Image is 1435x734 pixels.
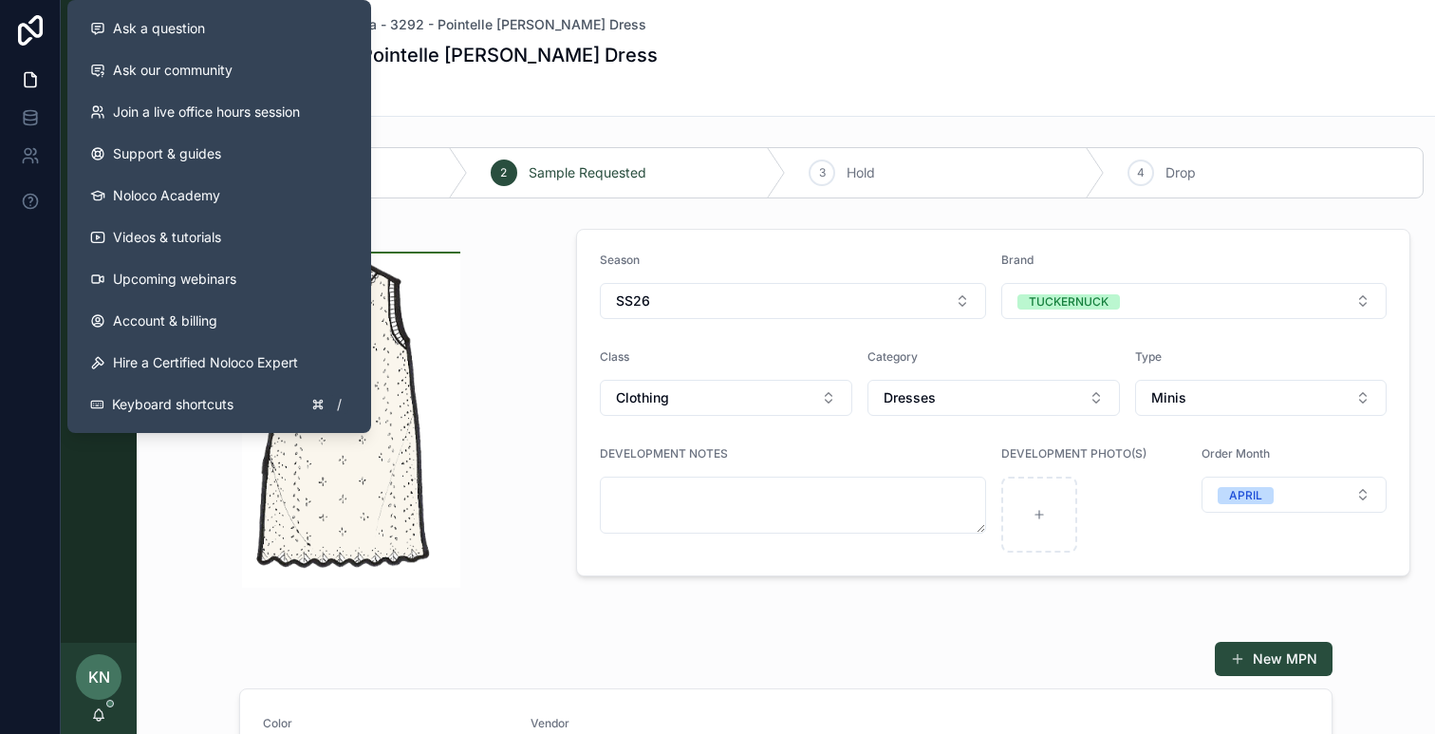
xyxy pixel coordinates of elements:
[1135,380,1388,416] button: Select Button
[1229,487,1262,504] div: APRIL
[616,292,650,311] span: SS26
[531,716,775,731] span: Vendor
[819,165,826,180] span: 3
[349,15,646,34] a: Idea - 3292 - Pointelle [PERSON_NAME] Dress
[1001,446,1146,461] span: DEVELOPMENT PHOTO(S)
[867,380,1120,416] button: Select Button
[88,666,110,688] span: KN
[1215,642,1332,676] button: New MPN
[75,384,363,425] button: Keyboard shortcuts/
[75,8,363,49] button: Ask a question
[847,163,875,182] span: Hold
[75,49,363,91] a: Ask our community
[263,716,508,731] span: Color
[331,397,346,412] span: /
[1202,477,1387,513] button: Select Button
[113,186,220,205] span: Noloco Academy
[600,380,852,416] button: Select Button
[113,61,233,80] span: Ask our community
[1029,294,1109,310] div: TUCKERNUCK
[113,19,205,38] span: Ask a question
[75,133,363,175] a: Support & guides
[113,353,298,372] span: Hire a Certified Noloco Expert
[1151,388,1186,407] span: Minis
[1165,163,1196,182] span: Drop
[61,76,137,414] div: scrollable content
[600,283,985,319] button: Select Button
[75,91,363,133] a: Join a live office hours session
[75,175,363,216] a: Noloco Academy
[113,103,300,122] span: Join a live office hours session
[500,165,507,180] span: 2
[75,300,363,342] a: Account & billing
[1001,283,1387,319] button: Select Button
[1137,165,1145,180] span: 4
[529,163,646,182] span: Sample Requested
[884,388,936,407] span: Dresses
[113,144,221,163] span: Support & guides
[113,311,217,330] span: Account & billing
[600,446,728,461] span: DEVELOPMENT NOTES
[75,258,363,300] a: Upcoming webinars
[75,342,363,384] button: Hire a Certified Noloco Expert
[1135,349,1162,364] span: Type
[239,42,658,68] h1: Idea - 3292 - Pointelle [PERSON_NAME] Dress
[867,349,918,364] span: Category
[1202,446,1270,461] span: Order Month
[75,216,363,258] a: Videos & tutorials
[1001,253,1034,267] span: Brand
[113,270,236,289] span: Upcoming webinars
[600,253,640,267] span: Season
[113,228,221,247] span: Videos & tutorials
[600,349,629,364] span: Class
[112,395,233,414] span: Keyboard shortcuts
[616,388,669,407] span: Clothing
